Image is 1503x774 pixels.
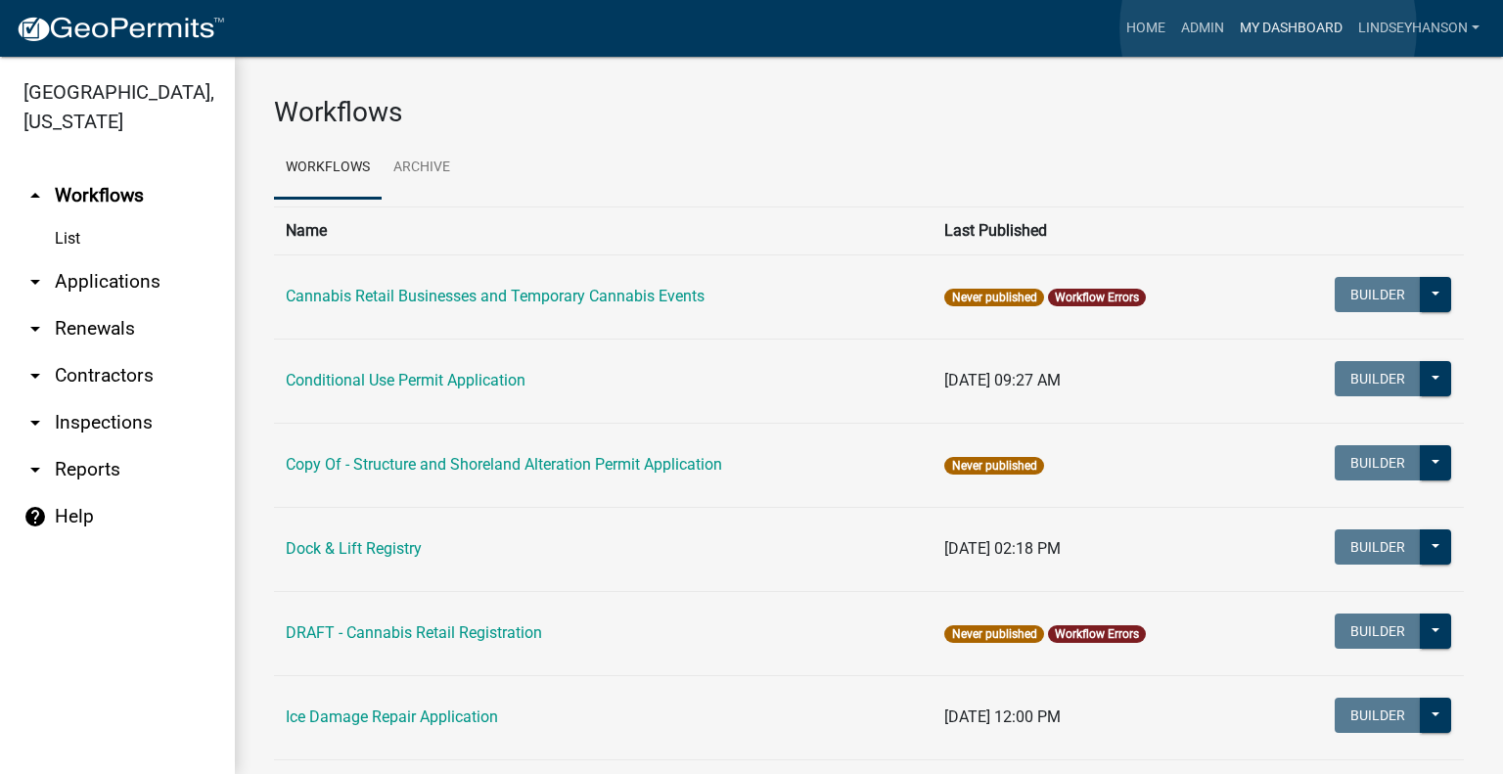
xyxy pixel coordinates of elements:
[286,707,498,726] a: Ice Damage Repair Application
[23,184,47,207] i: arrow_drop_up
[23,270,47,294] i: arrow_drop_down
[1335,529,1421,565] button: Builder
[23,505,47,528] i: help
[1173,10,1232,47] a: Admin
[1055,627,1139,641] a: Workflow Errors
[274,137,382,200] a: Workflows
[274,206,933,254] th: Name
[23,317,47,341] i: arrow_drop_down
[944,539,1061,558] span: [DATE] 02:18 PM
[274,96,1464,129] h3: Workflows
[944,707,1061,726] span: [DATE] 12:00 PM
[382,137,462,200] a: Archive
[286,287,705,305] a: Cannabis Retail Businesses and Temporary Cannabis Events
[23,411,47,434] i: arrow_drop_down
[1335,614,1421,649] button: Builder
[286,623,542,642] a: DRAFT - Cannabis Retail Registration
[1350,10,1487,47] a: Lindseyhanson
[286,539,422,558] a: Dock & Lift Registry
[933,206,1267,254] th: Last Published
[286,455,722,474] a: Copy Of - Structure and Shoreland Alteration Permit Application
[944,625,1043,643] span: Never published
[23,364,47,387] i: arrow_drop_down
[1232,10,1350,47] a: My Dashboard
[944,289,1043,306] span: Never published
[1335,698,1421,733] button: Builder
[1335,445,1421,480] button: Builder
[944,457,1043,475] span: Never published
[1335,361,1421,396] button: Builder
[1118,10,1173,47] a: Home
[23,458,47,481] i: arrow_drop_down
[944,371,1061,389] span: [DATE] 09:27 AM
[1335,277,1421,312] button: Builder
[286,371,525,389] a: Conditional Use Permit Application
[1055,291,1139,304] a: Workflow Errors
